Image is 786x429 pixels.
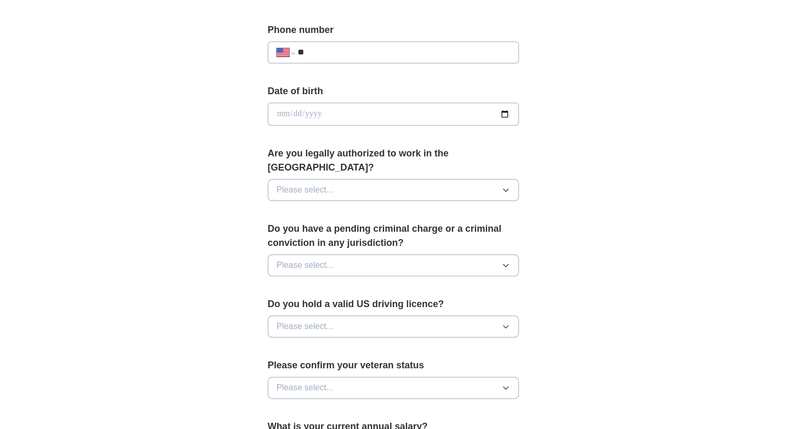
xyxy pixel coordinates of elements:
label: Do you have a pending criminal charge or a criminal conviction in any jurisdiction? [268,222,519,250]
span: Please select... [277,320,334,333]
span: Please select... [277,259,334,272]
span: Please select... [277,381,334,394]
label: Please confirm your veteran status [268,358,519,372]
label: Are you legally authorized to work in the [GEOGRAPHIC_DATA]? [268,146,519,175]
label: Do you hold a valid US driving licence? [268,297,519,311]
span: Please select... [277,184,334,196]
label: Date of birth [268,84,519,98]
button: Please select... [268,315,519,337]
label: Phone number [268,23,519,37]
button: Please select... [268,254,519,276]
button: Please select... [268,179,519,201]
button: Please select... [268,377,519,399]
